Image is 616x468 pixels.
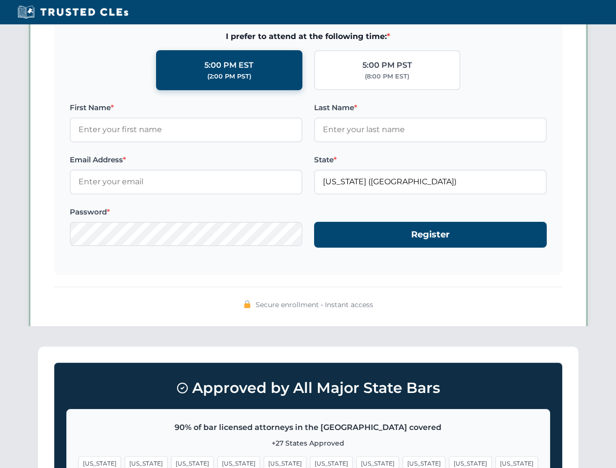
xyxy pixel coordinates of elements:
[314,154,547,166] label: State
[15,5,131,19] img: Trusted CLEs
[314,222,547,248] button: Register
[314,102,547,114] label: Last Name
[365,72,409,81] div: (8:00 PM EST)
[70,117,302,142] input: Enter your first name
[79,421,538,434] p: 90% of bar licensed attorneys in the [GEOGRAPHIC_DATA] covered
[207,72,251,81] div: (2:00 PM PST)
[66,375,550,401] h3: Approved by All Major State Bars
[256,299,373,310] span: Secure enrollment • Instant access
[70,154,302,166] label: Email Address
[314,117,547,142] input: Enter your last name
[204,59,254,72] div: 5:00 PM EST
[70,206,302,218] label: Password
[243,300,251,308] img: 🔒
[79,438,538,448] p: +27 States Approved
[70,170,302,194] input: Enter your email
[362,59,412,72] div: 5:00 PM PST
[314,170,547,194] input: Florida (FL)
[70,30,547,43] span: I prefer to attend at the following time:
[70,102,302,114] label: First Name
